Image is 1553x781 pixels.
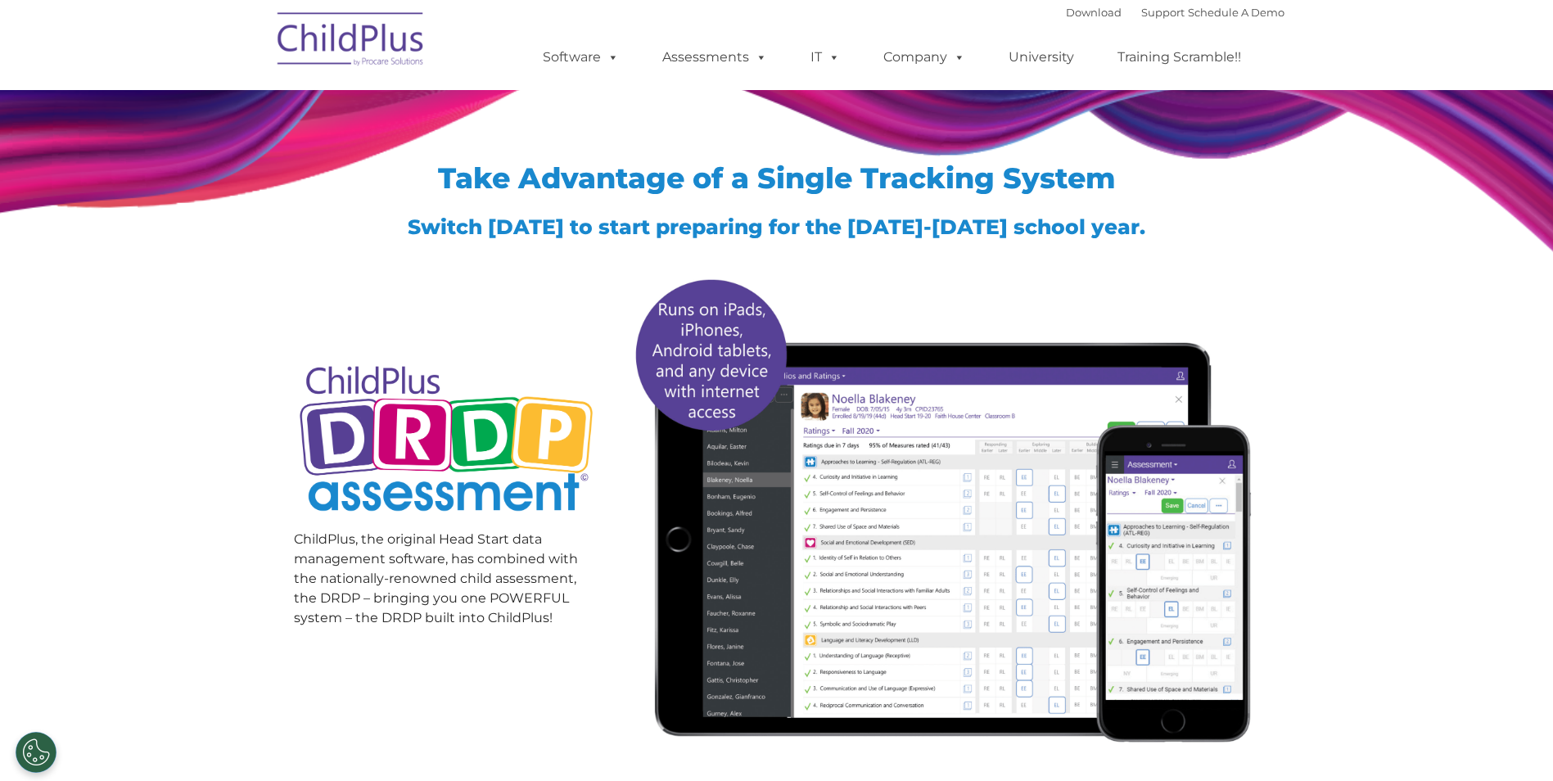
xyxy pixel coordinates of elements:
[269,1,433,83] img: ChildPlus by Procare Solutions
[794,41,856,74] a: IT
[624,266,1260,753] img: All-devices
[408,214,1145,239] span: Switch [DATE] to start preparing for the [DATE]-[DATE] school year.
[992,41,1090,74] a: University
[867,41,982,74] a: Company
[526,41,635,74] a: Software
[294,531,578,625] span: ChildPlus, the original Head Start data management software, has combined with the nationally-ren...
[1141,6,1185,19] a: Support
[1066,6,1284,19] font: |
[438,160,1116,196] span: Take Advantage of a Single Tracking System
[1066,6,1122,19] a: Download
[16,732,56,773] button: Cookies Settings
[646,41,783,74] a: Assessments
[1101,41,1257,74] a: Training Scramble!!
[1188,6,1284,19] a: Schedule A Demo
[294,348,599,534] img: Copyright - DRDP Logo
